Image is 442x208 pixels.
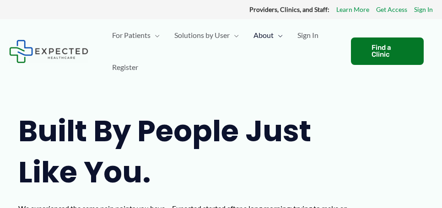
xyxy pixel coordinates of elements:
[112,51,138,83] span: Register
[9,40,88,63] img: Expected Healthcare Logo - side, dark font, small
[230,19,239,51] span: Menu Toggle
[246,19,290,51] a: AboutMenu Toggle
[18,111,369,192] h1: Built by people just like you.
[290,19,326,51] a: Sign In
[351,37,424,65] a: Find a Clinic
[151,19,160,51] span: Menu Toggle
[112,19,151,51] span: For Patients
[274,19,283,51] span: Menu Toggle
[105,19,167,51] a: For PatientsMenu Toggle
[174,19,230,51] span: Solutions by User
[253,19,274,51] span: About
[336,4,369,16] a: Learn More
[167,19,246,51] a: Solutions by UserMenu Toggle
[249,5,329,13] strong: Providers, Clinics, and Staff:
[376,4,407,16] a: Get Access
[414,4,433,16] a: Sign In
[105,51,146,83] a: Register
[105,19,342,83] nav: Primary Site Navigation
[297,19,318,51] span: Sign In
